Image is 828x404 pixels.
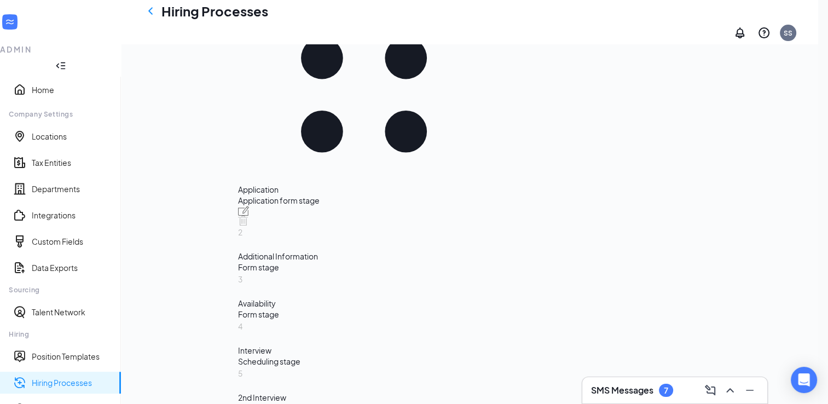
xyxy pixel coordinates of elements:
div: 2nd Interview [238,392,490,403]
div: Scheduling stage [238,356,490,367]
a: Tax Entities [32,157,112,168]
svg: QuestionInfo [757,26,771,39]
a: Departments [32,183,112,194]
a: Integrations [32,210,112,221]
a: Home [32,84,112,95]
div: Hiring [9,330,112,339]
div: Form stage [238,262,490,273]
div: Open Intercom Messenger [791,367,817,393]
div: Interview [238,345,490,356]
svg: ChevronUp [723,384,737,397]
div: Form stage [238,309,490,320]
div: Application [238,184,490,195]
span: 2 [238,227,242,237]
span: 4 [238,321,242,331]
div: SS [784,28,792,38]
span: 3 [238,274,242,284]
a: Data Exports [32,262,112,273]
svg: ChevronLeft [144,4,157,18]
svg: WorkstreamLogo [4,16,15,27]
span: 5 [238,368,242,378]
div: Application form stage [238,195,490,206]
a: Locations [32,131,112,142]
button: ChevronUp [721,382,739,399]
a: Position Templates [32,351,112,362]
a: Custom Fields [32,236,112,247]
svg: Notifications [733,26,746,39]
svg: Minimize [743,384,756,397]
svg: Collapse [55,60,66,71]
div: Company Settings [9,109,112,119]
svg: ComposeMessage [704,384,717,397]
a: Hiring Processes [32,377,112,388]
h3: SMS Messages [591,384,653,396]
div: Sourcing [9,285,112,295]
a: Talent Network [32,307,112,318]
h1: Hiring Processes [161,2,268,20]
button: Minimize [741,382,758,399]
div: Additional Information [238,251,490,262]
div: Availability [238,298,490,309]
div: 7 [664,386,668,395]
button: ComposeMessage [702,382,719,399]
